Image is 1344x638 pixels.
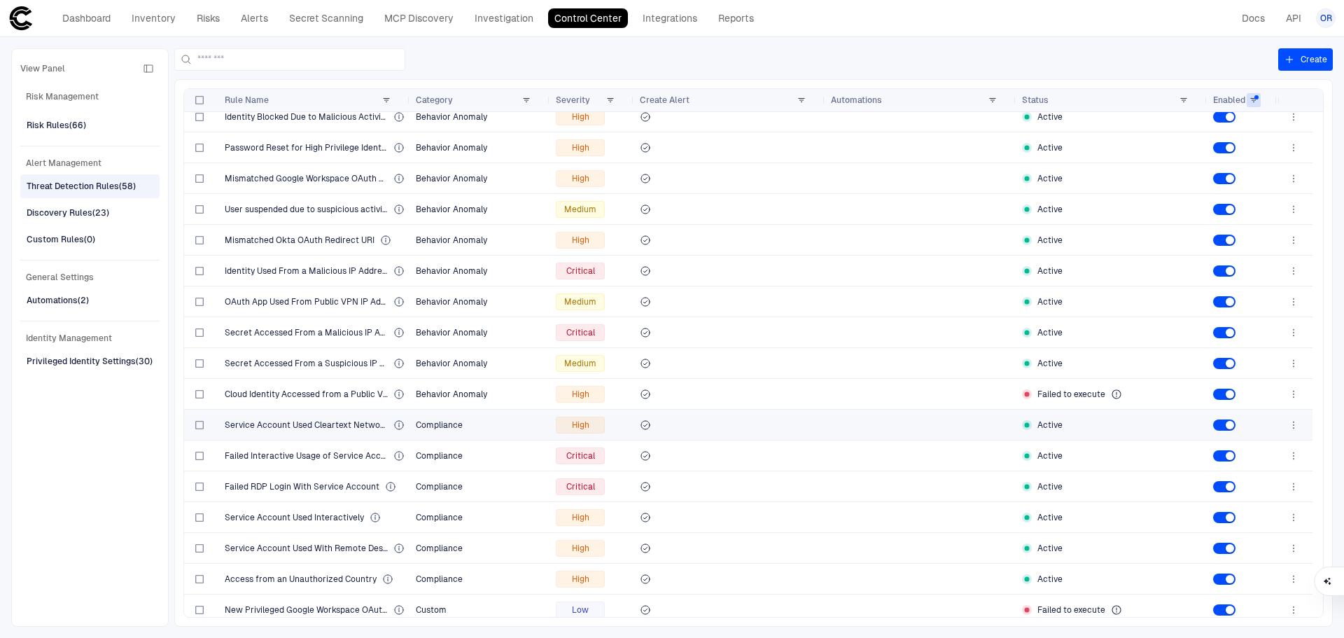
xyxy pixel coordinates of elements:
[1037,358,1063,369] span: Active
[225,358,388,369] span: Secret Accessed From a Suspicious IP Address
[225,389,388,400] span: Cloud Identity Accessed from a Public VPN
[566,327,595,338] span: Critical
[225,419,388,431] span: Service Account Used Cleartext Network Login
[468,8,540,28] a: Investigation
[393,296,405,307] div: An OAuth application was accessed from an IP address associated with a public VPN service. This m...
[225,95,269,106] span: Rule Name
[1037,419,1063,431] span: Active
[393,604,405,616] div: A new privileged OAuth app was created in Google Workspace
[416,513,463,522] span: Compliance
[831,95,882,106] span: Automations
[1320,13,1332,24] span: OR
[564,296,596,307] span: Medium
[416,359,487,368] span: Behavior Anomaly
[56,8,117,28] a: Dashboard
[225,173,388,184] span: Mismatched Google Workspace OAuth Redirect URI
[393,327,405,338] div: A secret was accessed from an IP address classified as malicious. This may indicate unauthorized ...
[225,604,388,616] span: New Privileged Google Workspace OAuth App Created
[370,512,381,523] div: A service account has been detected to be used interactively, indicating potential abuse or suspi...
[1037,389,1105,400] span: Failed to execute
[393,111,405,123] div: Entra ID (formerly Azure AD) detects that an identity has been blocked due to malicious activity,...
[1037,173,1063,184] span: Active
[416,235,487,245] span: Behavior Anomaly
[225,142,388,153] span: Password Reset for High Privilege Identity
[27,119,86,132] div: Risk Rules (66)
[1235,8,1271,28] a: Docs
[572,235,589,246] span: High
[125,8,182,28] a: Inventory
[225,296,388,307] span: OAuth App Used From Public VPN IP Address
[393,419,405,431] div: A service account has been detected to be used to login to a network using cleartext credentials,...
[27,294,89,307] div: Automations (2)
[1037,265,1063,277] span: Active
[636,8,703,28] a: Integrations
[225,327,388,338] span: Secret Accessed From a Malicious IP Address
[27,180,136,193] div: Threat Detection Rules (58)
[416,482,463,492] span: Compliance
[556,95,590,106] span: Severity
[416,266,487,276] span: Behavior Anomaly
[416,574,463,584] span: Compliance
[572,419,589,431] span: High
[566,481,595,492] span: Critical
[393,204,405,215] div: Detection of suspended users after suspicious behaviour. Google detects suspicious sign-in attemp...
[1280,8,1308,28] a: API
[1037,604,1105,616] span: Failed to execute
[1278,48,1333,71] button: Create
[712,8,760,28] a: Reports
[416,543,463,553] span: Compliance
[1022,95,1049,106] span: Status
[27,233,95,246] div: Custom Rules (0)
[393,358,405,369] div: A secret was accessed from an unknown IP address. This access should be reviewed to verify legiti...
[1037,204,1063,215] span: Active
[572,604,589,616] span: Low
[416,174,487,183] span: Behavior Anomaly
[416,204,487,214] span: Behavior Anomaly
[393,173,405,184] div: A mismatched redirect URI in OAuth is dangerous because it can be exploited by attackers to inter...
[27,207,109,219] div: Discovery Rules (23)
[572,389,589,400] span: High
[566,265,595,277] span: Critical
[1037,512,1063,523] span: Active
[416,605,447,615] span: Custom
[572,543,589,554] span: High
[20,155,160,172] span: Alert Management
[572,574,589,585] span: High
[564,204,596,215] span: Medium
[416,451,463,461] span: Compliance
[1037,296,1063,307] span: Active
[225,512,364,523] span: Service Account Used Interactively
[566,450,595,462] span: Critical
[416,112,487,122] span: Behavior Anomaly
[393,543,405,554] div: A service account has been detected to be used with Remote Desktop Protocol, indicating potential...
[416,297,487,307] span: Behavior Anomaly
[1037,574,1063,585] span: Active
[1213,95,1245,106] span: Enabled
[416,328,487,338] span: Behavior Anomaly
[225,235,374,246] span: Mismatched Okta OAuth Redirect URI
[572,173,589,184] span: High
[572,512,589,523] span: High
[393,265,405,277] div: Identity was accessed from an IP address classified as malicious. This behavior may indicate unau...
[564,358,596,369] span: Medium
[1037,111,1063,123] span: Active
[190,8,226,28] a: Risks
[27,355,153,368] div: Privileged Identity Settings (30)
[416,420,463,430] span: Compliance
[225,204,388,215] span: User suspended due to suspicious activity
[225,265,388,277] span: Identity Used From a Malicious IP Address
[1316,8,1336,28] button: OR
[225,450,388,462] span: Failed Interactive Usage of Service Account
[548,8,628,28] a: Control Center
[225,481,379,492] span: Failed RDP Login With Service Account
[393,389,405,400] div: This detection detects consumers of Cloud identities originating from a Public VPN service.
[640,95,689,106] span: Create Alert
[20,269,160,286] span: General Settings
[393,450,405,462] div: A failed attempt to login interactively with a service account has been to be detected, indicatin...
[572,142,589,153] span: High
[1037,142,1063,153] span: Active
[225,543,388,554] span: Service Account Used With Remote Desktop Protocol
[1037,327,1063,338] span: Active
[378,8,460,28] a: MCP Discovery
[382,574,393,585] div: Identity is being accessed from a country not permitted under policy. This event should be review...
